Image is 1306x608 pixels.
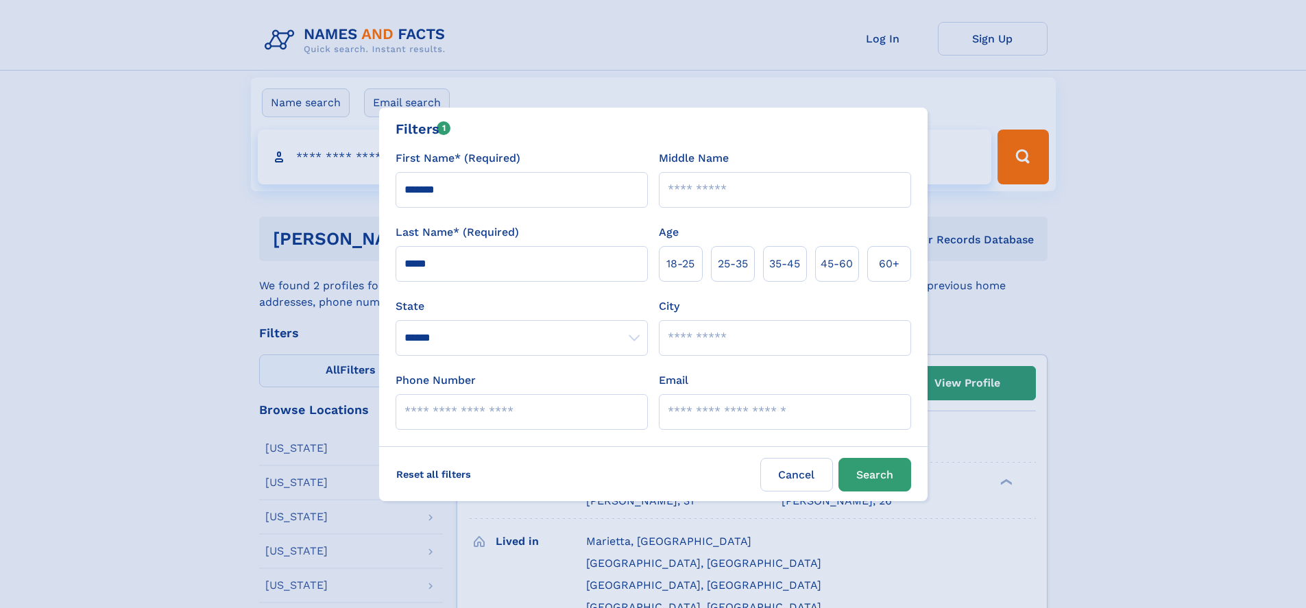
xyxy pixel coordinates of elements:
label: Age [659,224,679,241]
label: Cancel [760,458,833,491]
span: 35‑45 [769,256,800,272]
span: 25‑35 [718,256,748,272]
button: Search [838,458,911,491]
label: Reset all filters [387,458,480,491]
label: Email [659,372,688,389]
label: Phone Number [396,372,476,389]
span: 18‑25 [666,256,694,272]
span: 45‑60 [821,256,853,272]
label: Last Name* (Required) [396,224,519,241]
label: City [659,298,679,315]
label: Middle Name [659,150,729,167]
label: First Name* (Required) [396,150,520,167]
span: 60+ [879,256,899,272]
div: Filters [396,119,451,139]
label: State [396,298,648,315]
